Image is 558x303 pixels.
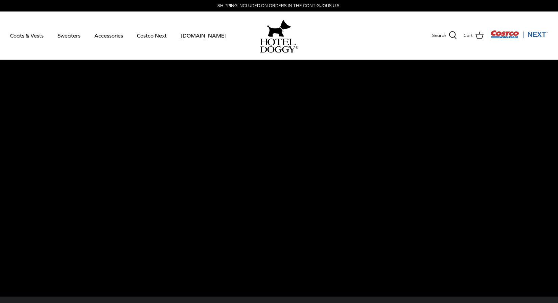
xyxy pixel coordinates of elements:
[464,31,484,40] a: Cart
[267,18,291,39] img: hoteldoggy.com
[51,24,87,47] a: Sweaters
[490,30,548,39] img: Costco Next
[88,24,129,47] a: Accessories
[4,24,50,47] a: Coats & Vests
[432,32,446,39] span: Search
[432,31,457,40] a: Search
[260,39,298,53] img: hoteldoggycom
[490,34,548,40] a: Visit Costco Next
[175,24,233,47] a: [DOMAIN_NAME]
[131,24,173,47] a: Costco Next
[260,18,298,53] a: hoteldoggy.com hoteldoggycom
[464,32,473,39] span: Cart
